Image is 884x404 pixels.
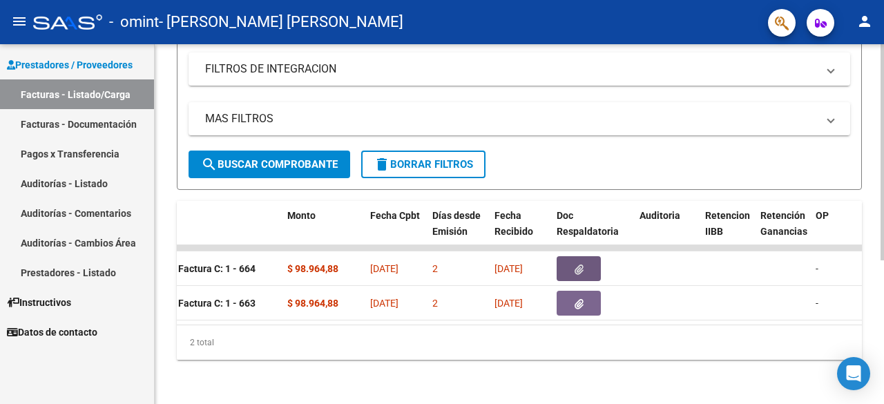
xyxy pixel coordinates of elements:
span: Días desde Emisión [432,210,481,237]
div: 2 total [177,325,862,360]
datatable-header-cell: Fecha Cpbt [365,201,427,262]
span: Doc Respaldatoria [557,210,619,237]
strong: Factura C: 1 - 663 [178,298,256,309]
span: Prestadores / Proveedores [7,57,133,73]
mat-icon: person [856,13,873,30]
span: Auditoria [640,210,680,221]
datatable-header-cell: Retención Ganancias [755,201,810,262]
span: Datos de contacto [7,325,97,340]
datatable-header-cell: Monto [282,201,365,262]
mat-icon: delete [374,156,390,173]
span: OP [816,210,829,221]
span: 2 [432,298,438,309]
button: Buscar Comprobante [189,151,350,178]
datatable-header-cell: CPBT [137,201,282,262]
mat-expansion-panel-header: MAS FILTROS [189,102,850,135]
span: Instructivos [7,295,71,310]
datatable-header-cell: Doc Respaldatoria [551,201,634,262]
span: [DATE] [370,298,398,309]
span: [DATE] [494,263,523,274]
mat-panel-title: MAS FILTROS [205,111,817,126]
div: Open Intercom Messenger [837,357,870,390]
span: Retencion IIBB [705,210,750,237]
span: - omint [109,7,159,37]
span: - [816,298,818,309]
span: [DATE] [370,263,398,274]
span: - [PERSON_NAME] [PERSON_NAME] [159,7,403,37]
strong: $ 98.964,88 [287,263,338,274]
span: 2 [432,263,438,274]
span: Buscar Comprobante [201,158,338,171]
span: - [816,263,818,274]
datatable-header-cell: Días desde Emisión [427,201,489,262]
span: Borrar Filtros [374,158,473,171]
datatable-header-cell: OP [810,201,865,262]
span: Fecha Cpbt [370,210,420,221]
strong: $ 98.964,88 [287,298,338,309]
span: Monto [287,210,316,221]
mat-icon: search [201,156,218,173]
span: [DATE] [494,298,523,309]
button: Borrar Filtros [361,151,486,178]
span: Retención Ganancias [760,210,807,237]
strong: Factura C: 1 - 664 [178,263,256,274]
datatable-header-cell: Auditoria [634,201,700,262]
datatable-header-cell: Retencion IIBB [700,201,755,262]
span: Fecha Recibido [494,210,533,237]
mat-icon: menu [11,13,28,30]
datatable-header-cell: Fecha Recibido [489,201,551,262]
mat-panel-title: FILTROS DE INTEGRACION [205,61,817,77]
mat-expansion-panel-header: FILTROS DE INTEGRACION [189,52,850,86]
